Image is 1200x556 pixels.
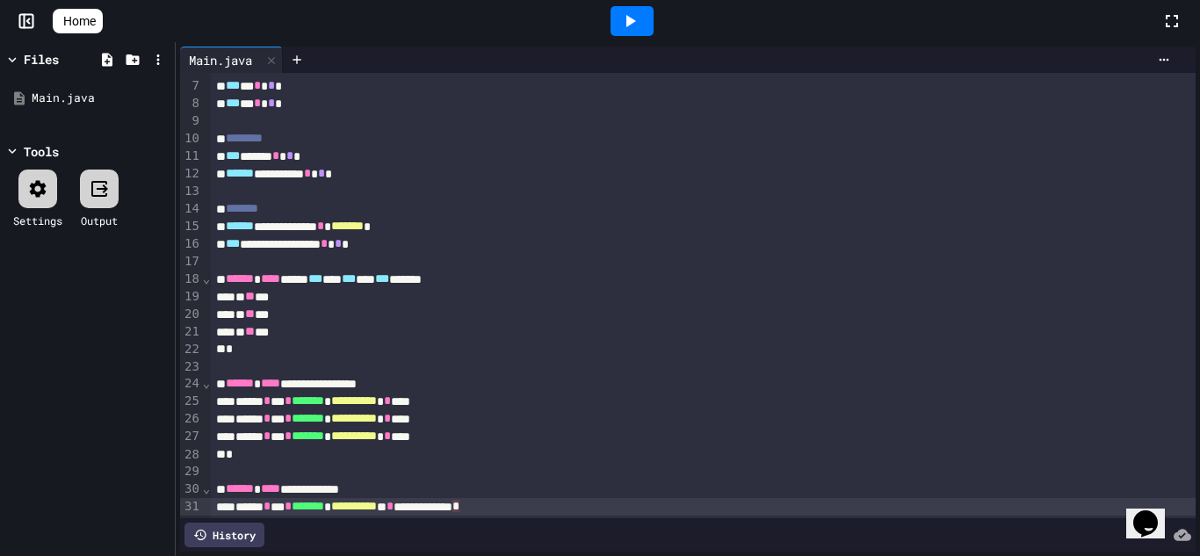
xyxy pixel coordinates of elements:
[81,213,118,228] div: Output
[180,306,202,323] div: 20
[202,376,211,390] span: Fold line
[180,463,202,480] div: 29
[180,51,261,69] div: Main.java
[180,165,202,183] div: 12
[63,12,96,30] span: Home
[180,200,202,218] div: 14
[180,341,202,358] div: 22
[180,516,202,533] div: 32
[180,271,202,288] div: 18
[180,446,202,464] div: 28
[24,142,59,161] div: Tools
[202,481,211,495] span: Fold line
[202,271,211,285] span: Fold line
[32,90,169,107] div: Main.java
[180,375,202,393] div: 24
[180,253,202,271] div: 17
[180,218,202,235] div: 15
[180,77,202,95] div: 7
[180,323,202,341] div: 21
[180,235,202,253] div: 16
[180,428,202,445] div: 27
[180,183,202,200] div: 13
[180,130,202,148] div: 10
[180,393,202,410] div: 25
[1126,486,1182,538] iframe: chat widget
[180,358,202,376] div: 23
[180,498,202,516] div: 31
[184,523,264,547] div: History
[13,213,62,228] div: Settings
[180,112,202,130] div: 9
[180,95,202,112] div: 8
[24,50,59,69] div: Files
[180,148,202,165] div: 11
[180,480,202,498] div: 30
[180,47,283,73] div: Main.java
[180,410,202,428] div: 26
[53,9,103,33] a: Home
[180,288,202,306] div: 19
